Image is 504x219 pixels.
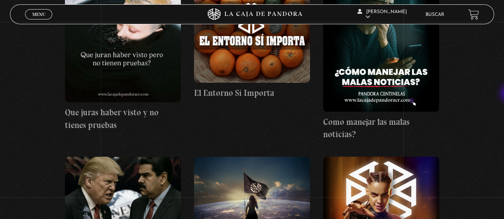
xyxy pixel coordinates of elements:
[32,12,45,17] span: Menu
[194,87,310,99] h4: El Entorno Sí Importa
[29,19,48,24] span: Cerrar
[357,10,407,19] span: [PERSON_NAME]
[323,116,439,141] h4: Como manejar las malas noticias?
[426,12,444,17] a: Buscar
[65,106,181,131] h4: Que juras haber visto y no tienes pruebas
[468,9,479,20] a: View your shopping cart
